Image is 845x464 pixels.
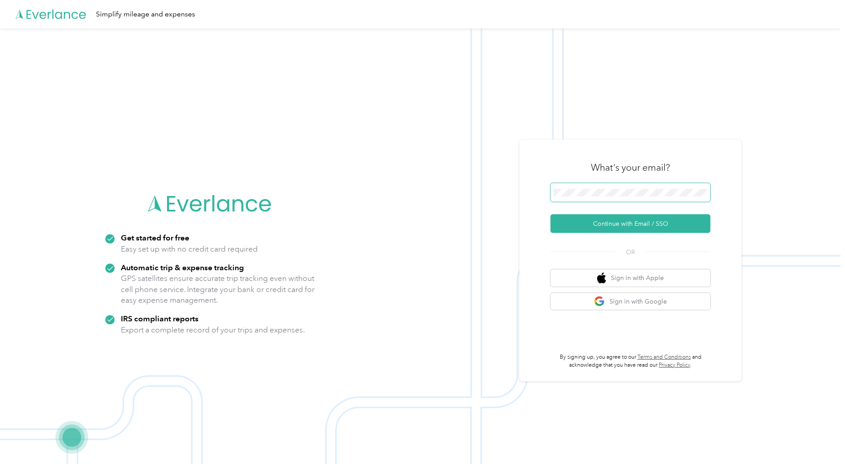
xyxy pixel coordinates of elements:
[659,362,690,368] a: Privacy Policy
[550,293,710,310] button: google logoSign in with Google
[594,296,605,307] img: google logo
[550,353,710,369] p: By signing up, you agree to our and acknowledge that you have read our .
[96,9,195,20] div: Simplify mileage and expenses
[121,324,305,336] p: Export a complete record of your trips and expenses.
[550,214,710,233] button: Continue with Email / SSO
[597,272,606,284] img: apple logo
[591,161,670,174] h3: What's your email?
[121,263,244,272] strong: Automatic trip & expense tracking
[121,314,199,323] strong: IRS compliant reports
[550,269,710,287] button: apple logoSign in with Apple
[121,233,189,242] strong: Get started for free
[615,248,646,257] span: OR
[638,354,691,360] a: Terms and Conditions
[121,273,315,306] p: GPS satellites ensure accurate trip tracking even without cell phone service. Integrate your bank...
[121,244,258,255] p: Easy set up with no credit card required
